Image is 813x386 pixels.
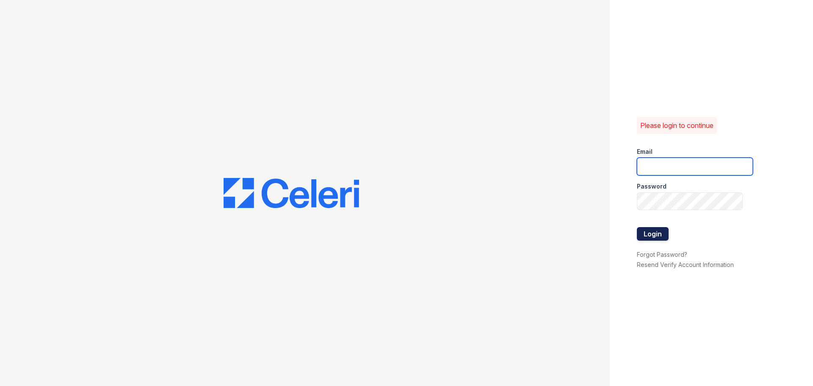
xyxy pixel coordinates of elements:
label: Email [637,147,653,156]
button: Login [637,227,669,241]
a: Resend Verify Account Information [637,261,734,268]
a: Forgot Password? [637,251,687,258]
img: CE_Logo_Blue-a8612792a0a2168367f1c8372b55b34899dd931a85d93a1a3d3e32e68fde9ad4.png [224,178,359,208]
p: Please login to continue [640,120,713,131]
label: Password [637,182,666,191]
